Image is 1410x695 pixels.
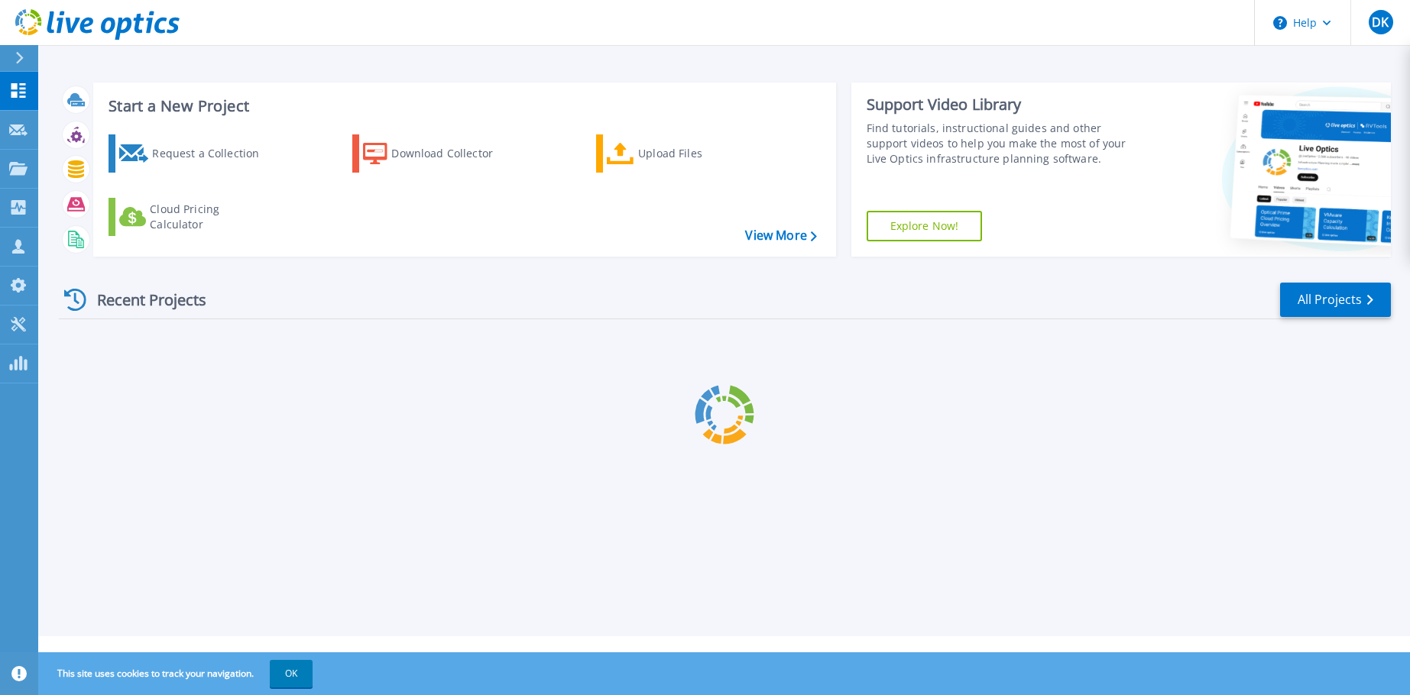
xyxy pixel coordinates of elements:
[352,134,523,173] a: Download Collector
[745,228,816,243] a: View More
[109,198,279,236] a: Cloud Pricing Calculator
[109,134,279,173] a: Request a Collection
[109,98,816,115] h3: Start a New Project
[867,211,983,241] a: Explore Now!
[867,95,1141,115] div: Support Video Library
[1372,16,1389,28] span: DK
[596,134,767,173] a: Upload Files
[867,121,1141,166] div: Find tutorials, instructional guides and other support videos to help you make the most of your L...
[1280,283,1391,317] a: All Projects
[391,138,514,169] div: Download Collector
[59,281,227,318] div: Recent Projects
[42,660,313,687] span: This site uses cookies to track your navigation.
[150,202,272,232] div: Cloud Pricing Calculator
[152,138,274,169] div: Request a Collection
[270,660,313,687] button: OK
[638,138,760,169] div: Upload Files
